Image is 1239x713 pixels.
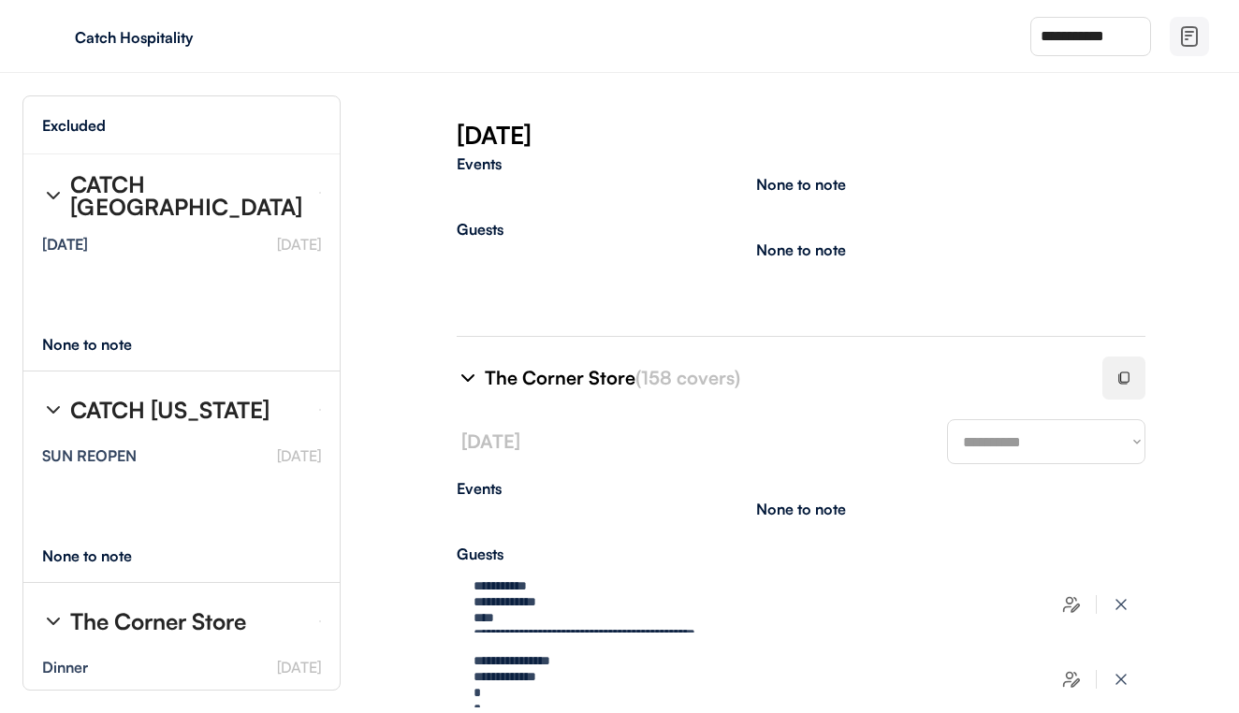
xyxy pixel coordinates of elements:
[42,610,65,633] img: chevron-right%20%281%29.svg
[756,177,846,192] div: None to note
[70,399,270,421] div: CATCH [US_STATE]
[1178,25,1201,48] img: file-02.svg
[277,658,321,677] font: [DATE]
[277,446,321,465] font: [DATE]
[75,30,311,45] div: Catch Hospitality
[42,548,167,563] div: None to note
[457,222,1145,237] div: Guests
[457,546,1145,561] div: Guests
[461,429,520,453] font: [DATE]
[42,237,88,252] div: [DATE]
[457,118,1239,152] div: [DATE]
[277,235,321,254] font: [DATE]
[70,173,304,218] div: CATCH [GEOGRAPHIC_DATA]
[457,156,1145,171] div: Events
[1112,670,1130,689] img: x-close%20%283%29.svg
[756,242,846,257] div: None to note
[756,502,846,517] div: None to note
[457,367,479,389] img: chevron-right%20%281%29.svg
[1062,670,1081,689] img: users-edit.svg
[42,337,167,352] div: None to note
[70,610,246,633] div: The Corner Store
[1062,595,1081,614] img: users-edit.svg
[42,184,65,207] img: chevron-right%20%281%29.svg
[42,118,106,133] div: Excluded
[37,22,67,51] img: yH5BAEAAAAALAAAAAABAAEAAAIBRAA7
[457,481,1145,496] div: Events
[1112,595,1130,614] img: x-close%20%283%29.svg
[42,399,65,421] img: chevron-right%20%281%29.svg
[42,448,137,463] div: SUN REOPEN
[485,365,1080,391] div: The Corner Store
[42,660,88,675] div: Dinner
[635,366,740,389] font: (158 covers)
